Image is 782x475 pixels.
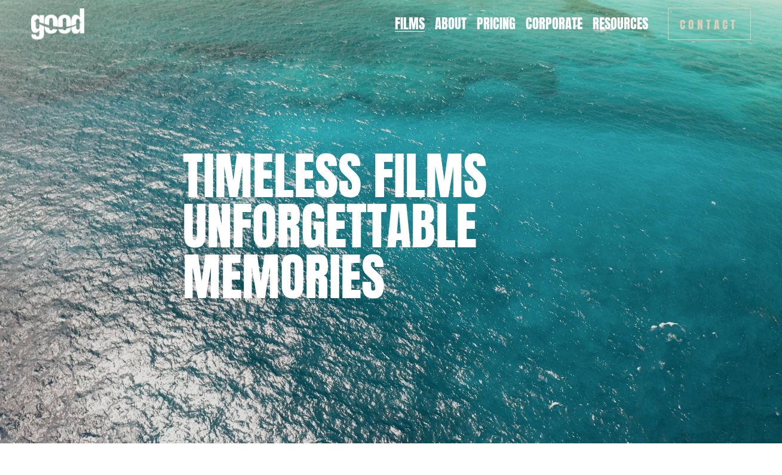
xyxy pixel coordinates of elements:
[31,8,84,39] img: Good Feeling Films
[593,14,648,33] a: folder dropdown
[395,14,425,33] a: Films
[183,151,600,301] h1: Timeless Films UNFORGETTABLE MEMORIES
[668,8,750,40] a: Contact
[593,16,648,32] span: Resources
[435,14,467,33] a: About
[526,14,582,33] a: Corporate
[477,14,516,33] a: Pricing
